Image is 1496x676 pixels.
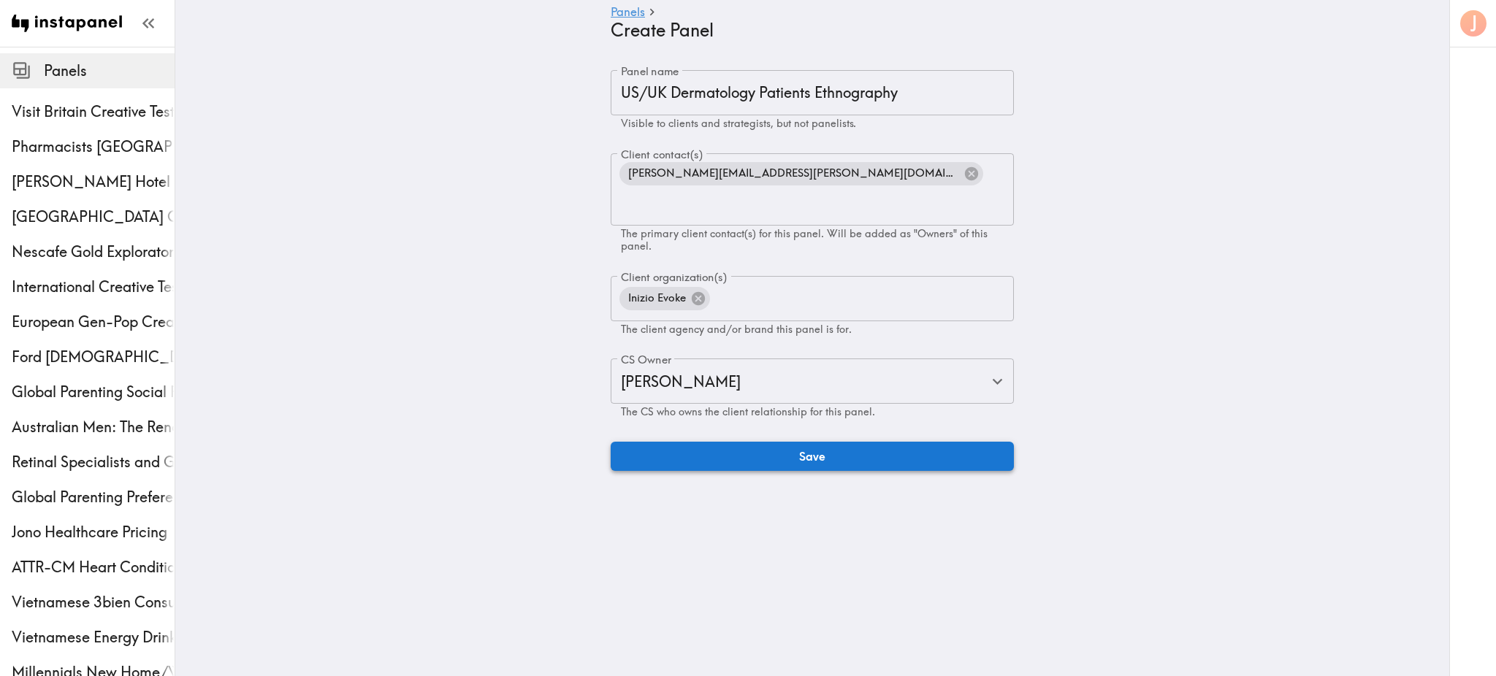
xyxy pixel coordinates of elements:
[12,522,175,542] span: Jono Healthcare Pricing
[619,287,710,310] div: Inizio Evoke
[621,227,988,253] span: The primary client contact(s) for this panel. Will be added as "Owners" of this panel.
[621,405,875,418] span: The CS who owns the client relationship for this panel.
[621,117,856,130] span: Visible to clients and strategists, but not panelists.
[621,147,703,163] label: Client contact(s)
[12,101,175,122] span: Visit Britain Creative Testing
[12,627,175,648] span: Vietnamese Energy Drink Consumers Multiphase Ethnography
[621,352,671,368] label: CS Owner
[12,452,175,472] span: Retinal Specialists and General Ophthalmologists Quant Exploratory
[611,6,645,20] a: Panels
[12,417,175,437] span: Australian Men: The Renaissance Athlete Diary Study
[619,162,983,185] div: [PERSON_NAME][EMAIL_ADDRESS][PERSON_NAME][DOMAIN_NAME]
[1459,9,1488,38] button: J
[12,172,175,192] div: Conrad Hotel Customer Ethnography
[619,288,695,309] span: Inizio Evoke
[986,370,1009,393] button: Open
[621,269,727,285] label: Client organization(s)
[12,137,175,157] span: Pharmacists [GEOGRAPHIC_DATA] Quant
[12,242,175,262] span: Nescafe Gold Exploratory
[12,382,175,402] span: Global Parenting Social Proofing Follow Up Study
[1470,11,1478,37] span: J
[12,592,175,612] span: Vietnamese 3bien Consumers Multiphase Ethnography
[44,61,175,81] span: Panels
[12,557,175,577] span: ATTR-CM Heart Condition Patients Ethnography
[619,163,968,184] span: [PERSON_NAME][EMAIL_ADDRESS][PERSON_NAME][DOMAIN_NAME]
[611,442,1014,471] button: Save
[621,323,852,336] span: The client agency and/or brand this panel is for.
[12,347,175,367] span: Ford [DEMOGRAPHIC_DATA] Truck Enthusiasts Creative Testing
[12,487,175,507] span: Global Parenting Preferences Shop-Along
[12,207,175,227] span: [GEOGRAPHIC_DATA] Concept Testing Client-List Recruit
[12,172,175,192] span: [PERSON_NAME] Hotel Customer Ethnography
[12,347,175,367] div: Ford Male Truck Enthusiasts Creative Testing
[12,207,175,227] div: University of Brighton Concept Testing Client-List Recruit
[12,137,175,157] div: Pharmacists Philippines Quant
[12,312,175,332] span: European Gen-Pop Creative Testing
[12,277,175,297] span: International Creative Testing
[611,20,1002,41] h4: Create Panel
[621,64,679,80] label: Panel name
